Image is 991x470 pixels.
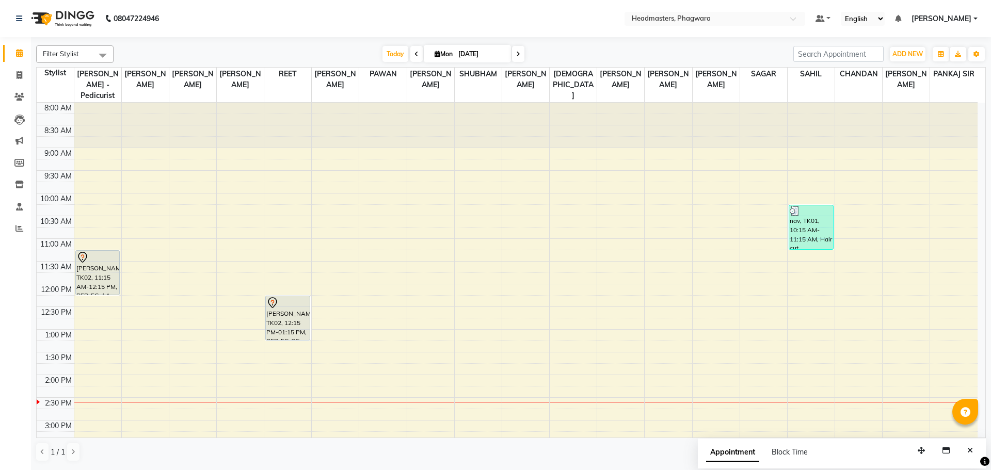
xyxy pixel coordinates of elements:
span: [PERSON_NAME] [912,13,971,24]
span: Today [382,46,408,62]
div: 1:30 PM [43,352,74,363]
span: [PERSON_NAME] [645,68,692,91]
div: 8:30 AM [42,125,74,136]
span: Appointment [706,443,759,462]
div: 12:00 PM [39,284,74,295]
div: nav, TK01, 10:15 AM-11:15 AM, Hair cut [789,205,833,249]
span: CHANDAN [835,68,882,80]
span: REET [264,68,311,80]
div: 12:30 PM [39,307,74,318]
span: [PERSON_NAME] [883,68,930,91]
span: [PERSON_NAME] [407,68,454,91]
div: 8:00 AM [42,103,74,114]
span: Filter Stylist [43,50,79,58]
span: SAGAR [740,68,787,80]
span: [PERSON_NAME] [312,68,359,91]
span: [PERSON_NAME] - Pedicurist [74,68,121,102]
div: 11:30 AM [38,262,74,272]
div: 11:00 AM [38,239,74,250]
span: ADD NEW [892,50,923,58]
b: 08047224946 [114,4,159,33]
input: Search Appointment [793,46,884,62]
span: [PERSON_NAME] [502,68,549,91]
div: 2:00 PM [43,375,74,386]
div: 10:30 AM [38,216,74,227]
div: 9:00 AM [42,148,74,159]
div: 1:00 PM [43,330,74,341]
div: 3:00 PM [43,420,74,431]
div: 10:00 AM [38,193,74,204]
div: [PERSON_NAME], TK02, 11:15 AM-12:15 PM, REP-FC-AA - Anti-Aging Facial (For Tightening, Lifting & ... [76,251,120,295]
span: [PERSON_NAME] [597,68,644,91]
span: PANKAJ SIR [930,68,978,80]
span: [PERSON_NAME] [122,68,169,91]
button: ADD NEW [890,47,925,61]
div: 9:30 AM [42,171,74,182]
span: [DEMOGRAPHIC_DATA] [550,68,597,102]
div: [PERSON_NAME], TK02, 12:15 PM-01:15 PM, REP-FC-OS - Oily Skin Facial (For Clean & Clear Skin) [266,296,310,340]
span: [PERSON_NAME] [693,68,740,91]
div: 2:30 PM [43,398,74,409]
span: SAHIL [788,68,835,80]
img: logo [26,4,97,33]
span: 1 / 1 [51,447,65,458]
span: SHUBHAM [455,68,502,80]
span: [PERSON_NAME] [169,68,216,91]
span: PAWAN [359,68,406,80]
iframe: chat widget [948,429,981,460]
span: Block Time [772,447,808,457]
span: Mon [432,50,455,58]
span: [PERSON_NAME] [217,68,264,91]
input: 2025-09-01 [455,46,507,62]
div: Stylist [37,68,74,78]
